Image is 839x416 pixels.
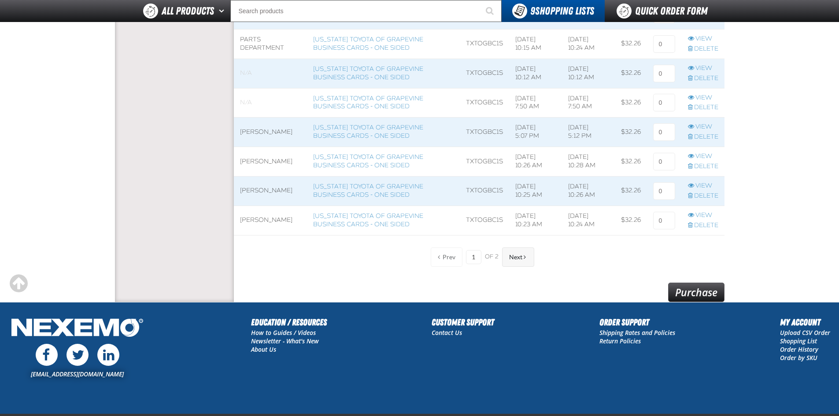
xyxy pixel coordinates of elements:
[251,345,276,353] a: About Us
[509,118,562,147] td: [DATE] 5:07 PM
[460,206,509,235] td: TXTOGBC1S
[502,247,534,267] button: Next Page
[234,206,307,235] td: [PERSON_NAME]
[688,74,718,83] a: Delete row action
[509,147,562,177] td: [DATE] 10:26 AM
[688,45,718,53] a: Delete row action
[615,176,647,206] td: $32.26
[599,337,641,345] a: Return Policies
[688,211,718,220] a: View row action
[653,65,675,82] input: 0
[780,345,818,353] a: Order History
[313,124,423,140] a: [US_STATE] Toyota of Grapevine Business Cards - One Sided
[668,283,724,302] a: Purchase
[780,328,830,337] a: Upload CSV Order
[234,176,307,206] td: [PERSON_NAME]
[615,206,647,235] td: $32.26
[688,182,718,190] a: View row action
[653,94,675,111] input: 0
[688,192,718,200] a: Delete row action
[688,64,718,73] a: View row action
[562,29,615,59] td: [DATE] 10:24 AM
[460,147,509,177] td: TXTOGBC1S
[688,152,718,161] a: View row action
[509,59,562,88] td: [DATE] 10:12 AM
[615,118,647,147] td: $32.26
[509,29,562,59] td: [DATE] 10:15 AM
[688,221,718,230] a: Delete row action
[234,147,307,177] td: [PERSON_NAME]
[653,182,675,200] input: 0
[688,133,718,141] a: Delete row action
[162,3,214,19] span: All Products
[509,176,562,206] td: [DATE] 10:25 AM
[460,88,509,118] td: TXTOGBC1S
[313,153,423,169] a: [US_STATE] Toyota of Grapevine Business Cards - One Sided
[688,103,718,112] a: Delete row action
[688,162,718,171] a: Delete row action
[780,353,817,362] a: Order by SKU
[234,29,307,59] td: PARTS DEPARTMENT
[251,337,319,345] a: Newsletter - What's New
[780,337,817,345] a: Shopping List
[313,183,423,199] a: [US_STATE] Toyota of Grapevine Business Cards - One Sided
[780,316,830,329] h2: My Account
[460,118,509,147] td: TXTOGBC1S
[562,88,615,118] td: [DATE] 7:50 AM
[466,250,481,264] input: Current page number
[432,328,462,337] a: Contact Us
[313,65,423,81] a: [US_STATE] Toyota of Grapevine Business Cards - One Sided
[653,212,675,229] input: 0
[460,176,509,206] td: TXTOGBC1S
[653,35,675,53] input: 0
[509,254,522,261] span: Next Page
[313,95,423,110] a: [US_STATE] Toyota of Grapevine Business Cards - One Sided
[615,147,647,177] td: $32.26
[234,118,307,147] td: [PERSON_NAME]
[653,153,675,170] input: 0
[460,59,509,88] td: TXTOGBC1S
[599,316,675,329] h2: Order Support
[460,29,509,59] td: TXTOGBC1S
[615,29,647,59] td: $32.26
[432,316,494,329] h2: Customer Support
[615,88,647,118] td: $32.26
[562,59,615,88] td: [DATE] 10:12 AM
[313,212,423,228] a: [US_STATE] Toyota of Grapevine Business Cards - One Sided
[615,59,647,88] td: $32.26
[251,328,316,337] a: How to Guides / Videos
[509,206,562,235] td: [DATE] 10:23 AM
[251,316,327,329] h2: Education / Resources
[485,253,499,261] span: of 2
[688,123,718,131] a: View row action
[530,5,535,17] strong: 9
[562,176,615,206] td: [DATE] 10:26 AM
[313,36,423,52] a: [US_STATE] Toyota of Grapevine Business Cards - One Sided
[509,88,562,118] td: [DATE] 7:50 AM
[653,123,675,141] input: 0
[562,147,615,177] td: [DATE] 10:28 AM
[234,88,307,118] td: Blank
[9,274,28,293] div: Scroll to the top
[562,206,615,235] td: [DATE] 10:24 AM
[9,316,146,342] img: Nexemo Logo
[688,35,718,43] a: View row action
[599,328,675,337] a: Shipping Rates and Policies
[31,370,124,378] a: [EMAIL_ADDRESS][DOMAIN_NAME]
[562,118,615,147] td: [DATE] 5:12 PM
[234,59,307,88] td: Blank
[530,5,594,17] span: Shopping Lists
[688,94,718,102] a: View row action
